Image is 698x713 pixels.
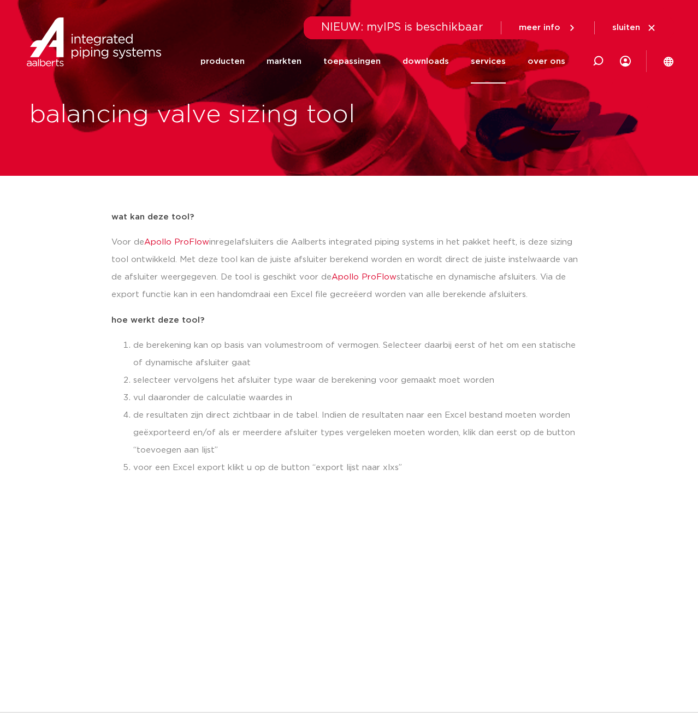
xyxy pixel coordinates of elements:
[620,39,631,84] div: my IPS
[133,337,587,372] li: de berekening kan op basis van volumestroom of vermogen. Selecteer daarbij eerst of het om een st...
[111,234,587,304] p: Voor de inregelafsluiters die Aalberts integrated piping systems in het pakket heeft, is deze siz...
[403,39,449,84] a: downloads
[267,39,301,84] a: markten
[321,22,483,33] span: NIEUW: myIPS is beschikbaar
[29,98,669,133] h1: balancing valve sizing tool
[200,39,245,84] a: producten
[133,389,587,407] li: vul daaronder de calculatie waardes in
[144,238,209,246] a: Apollo ProFlow
[528,39,565,84] a: over ons
[133,459,587,477] li: voor een Excel export klikt u op de button “export lijst naar xlxs”
[612,23,640,32] span: sluiten
[200,39,565,84] nav: Menu
[323,39,381,84] a: toepassingen
[519,23,577,33] a: meer info
[133,407,587,459] li: de resultaten zijn direct zichtbaar in de tabel. Indien de resultaten naar een Excel bestand moet...
[111,316,204,324] strong: hoe werkt deze tool?
[471,39,506,84] a: services
[519,23,560,32] span: meer info
[332,273,397,281] a: Apollo ProFlow
[612,23,656,33] a: sluiten
[111,213,194,221] strong: wat kan deze tool?
[133,372,587,389] li: selecteer vervolgens het afsluiter type waar de berekening voor gemaakt moet worden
